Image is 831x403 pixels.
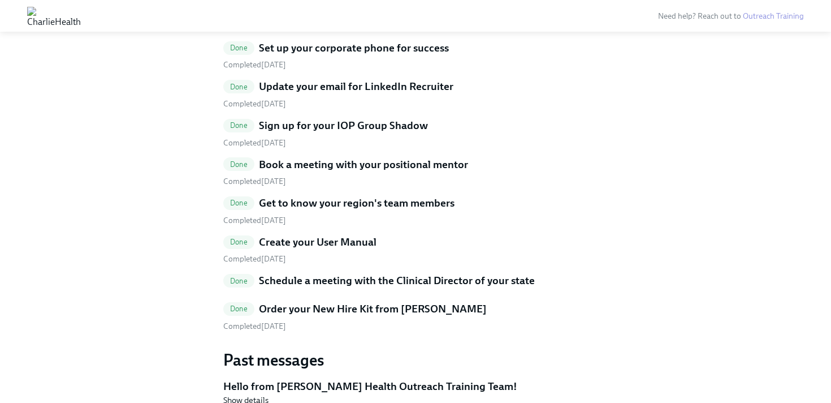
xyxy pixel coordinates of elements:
[223,379,608,394] h5: Hello from [PERSON_NAME] Health Outreach Training Team!
[223,277,254,285] span: Done
[223,196,608,226] a: DoneGet to know your region's team members Completed[DATE]
[223,350,608,370] h3: Past messages
[658,11,804,21] span: Need help? Reach out to
[259,196,455,211] h5: Get to know your region's team members
[743,11,804,21] a: Outreach Training
[259,157,468,172] h5: Book a meeting with your positional mentor
[223,121,254,130] span: Done
[223,118,608,148] a: DoneSign up for your IOP Group Shadow Completed[DATE]
[259,273,535,288] h5: Schedule a meeting with the Clinical Director of your state
[223,60,286,70] span: Monday, August 18th 2025, 8:39 am
[223,157,608,187] a: DoneBook a meeting with your positional mentor Completed[DATE]
[223,235,608,265] a: DoneCreate your User Manual Completed[DATE]
[259,79,453,94] h5: Update your email for LinkedIn Recruiter
[223,302,608,332] a: DoneOrder your New Hire Kit from [PERSON_NAME] Completed[DATE]
[223,177,286,186] span: Tuesday, August 19th 2025, 4:40 pm
[223,44,254,52] span: Done
[27,7,81,25] img: CharlieHealth
[223,83,254,91] span: Done
[223,138,286,148] span: Tuesday, August 19th 2025, 4:40 pm
[223,273,608,293] a: DoneSchedule a meeting with the Clinical Director of your state
[223,160,254,169] span: Done
[223,99,286,109] span: Thursday, August 21st 2025, 12:12 pm
[223,238,254,246] span: Done
[223,41,608,71] a: DoneSet up your corporate phone for success Completed[DATE]
[223,199,254,207] span: Done
[223,305,254,313] span: Done
[223,321,286,331] span: Thursday, August 21st 2025, 11:33 am
[259,118,428,133] h5: Sign up for your IOP Group Shadow
[223,254,286,264] span: Thursday, August 21st 2025, 3:12 pm
[259,302,487,316] h5: Order your New Hire Kit from [PERSON_NAME]
[223,216,286,225] span: Wednesday, August 20th 2025, 3:49 pm
[223,79,608,109] a: DoneUpdate your email for LinkedIn Recruiter Completed[DATE]
[259,235,376,250] h5: Create your User Manual
[259,41,449,55] h5: Set up your corporate phone for success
